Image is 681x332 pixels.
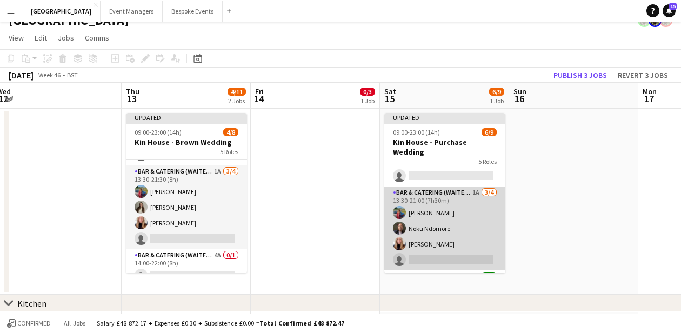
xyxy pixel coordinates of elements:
span: 6/9 [489,88,504,96]
span: 5 Roles [220,148,238,156]
span: 17 [641,92,657,105]
h3: Kin House - Brown Wedding [126,137,247,147]
button: Bespoke Events [163,1,223,22]
span: Jobs [58,33,74,43]
span: 09:00-23:00 (14h) [393,128,440,136]
span: 5 Roles [478,157,497,165]
span: 16 [512,92,526,105]
app-job-card: Updated09:00-23:00 (14h)4/8Kin House - Brown Wedding5 Roles[PERSON_NAME]Bar & Catering (Waiter / ... [126,113,247,273]
span: Sun [513,87,526,96]
span: 0/3 [360,88,375,96]
div: Updated [126,113,247,122]
a: 15 [663,4,676,17]
a: Edit [30,31,51,45]
span: Thu [126,87,139,96]
div: 1 Job [360,97,375,105]
span: Confirmed [17,320,51,327]
button: Confirmed [5,317,52,329]
span: 14 [253,92,264,105]
button: [GEOGRAPHIC_DATA] [22,1,101,22]
span: 4/8 [223,128,238,136]
span: 15 [383,92,396,105]
span: All jobs [62,319,88,327]
span: View [9,33,24,43]
span: Fri [255,87,264,96]
span: Mon [643,87,657,96]
button: Event Managers [101,1,163,22]
span: 09:00-23:00 (14h) [135,128,182,136]
div: BST [67,71,78,79]
span: Sat [384,87,396,96]
button: Publish 3 jobs [549,68,611,82]
div: Salary £48 872.17 + Expenses £0.30 + Subsistence £0.00 = [97,319,344,327]
h3: Kin House - Purchase Wedding [384,137,505,157]
span: 4/11 [228,88,246,96]
app-card-role: Bar & Catering (Waiter / waitress)1A3/413:30-21:30 (8h)[PERSON_NAME][PERSON_NAME][PERSON_NAME] [126,165,247,249]
span: 15 [669,3,677,10]
app-card-role: Bar & Catering (Waiter / waitress)2/2 [384,270,505,323]
div: [DATE] [9,70,34,81]
div: Updated [384,113,505,122]
span: Edit [35,33,47,43]
a: Comms [81,31,113,45]
app-card-role: Bar & Catering (Waiter / waitress)4A0/114:00-22:00 (8h) [126,249,247,286]
div: 1 Job [490,97,504,105]
app-job-card: Updated09:00-23:00 (14h)6/9Kin House - Purchase Wedding5 RolesBar & Catering (Waiter / waitress)1... [384,113,505,273]
span: Total Confirmed £48 872.47 [259,319,344,327]
a: Jobs [54,31,78,45]
span: Week 46 [36,71,63,79]
span: Comms [85,33,109,43]
span: 13 [124,92,139,105]
div: 2 Jobs [228,97,245,105]
button: Revert 3 jobs [613,68,672,82]
app-card-role: Bar & Catering (Waiter / waitress)1A3/413:30-21:00 (7h30m)[PERSON_NAME]Noku Ndomore[PERSON_NAME] [384,187,505,270]
span: 6/9 [482,128,497,136]
div: Kitchen [17,298,46,309]
a: View [4,31,28,45]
